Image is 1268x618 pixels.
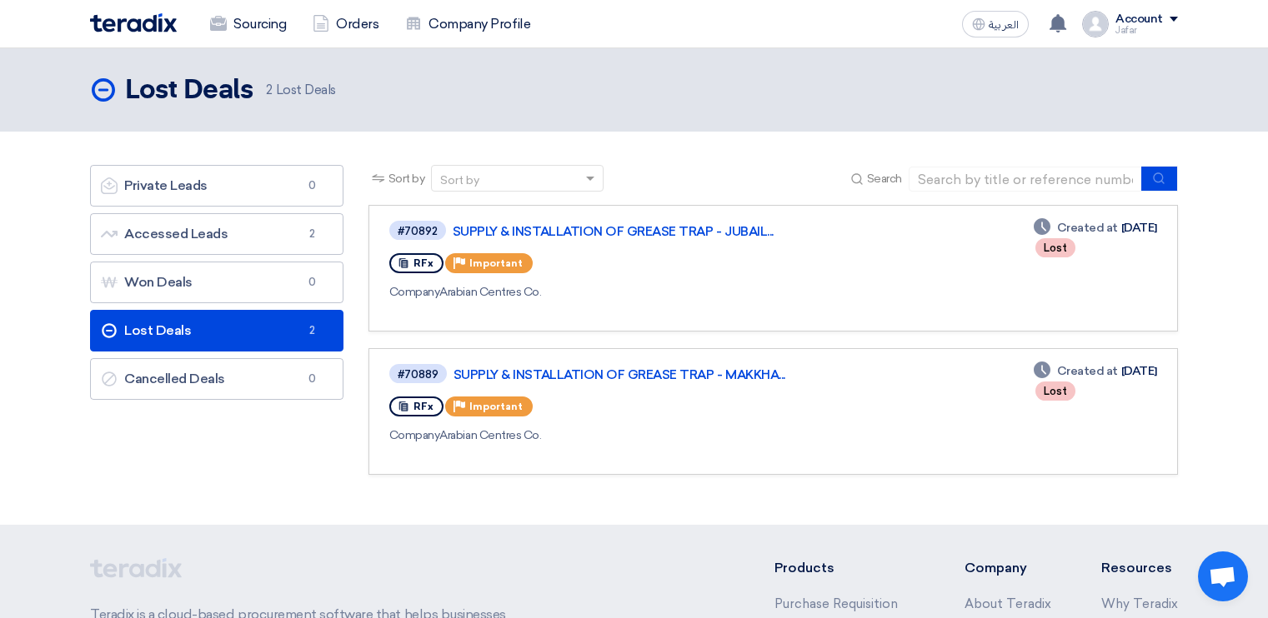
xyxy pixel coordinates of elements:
[1057,219,1118,237] span: Created at
[469,257,523,269] span: Important
[90,165,343,207] a: Private Leads0
[392,6,544,42] a: Company Profile
[1115,26,1178,35] div: Jafar
[962,11,1029,37] button: العربية
[90,213,343,255] a: Accessed Leads2
[90,310,343,351] a: Lost Deals2
[303,274,323,291] span: 0
[774,596,898,611] a: Purchase Requisition
[389,283,873,301] div: Arabian Centres Co.
[90,13,177,32] img: Teradix logo
[774,558,915,578] li: Products
[1035,238,1075,257] div: Lost
[989,19,1019,31] span: العربية
[398,226,438,237] div: #70892
[303,322,323,339] span: 2
[453,224,870,239] a: SUPPLY & INSTALLATION OF GREASE TRAP - JUBAIL...
[389,285,440,299] span: Company
[469,401,523,412] span: Important
[1034,219,1157,237] div: [DATE]
[388,170,425,187] span: Sort by
[867,170,902,187] span: Search
[266,82,273,97] span: 2
[1101,558,1178,578] li: Resources
[440,172,479,189] div: Sort by
[389,426,874,444] div: Arabian Centres Co.
[1198,551,1248,601] div: دردشة مفتوحة
[1035,381,1075,401] div: Lost
[413,401,434,412] span: RFx
[389,428,440,442] span: Company
[1082,11,1109,37] img: profile_test.png
[303,371,323,387] span: 0
[454,367,870,382] a: SUPPLY & INSTALLATION OF GREASE TRAP - MAKKHA...
[1034,362,1157,380] div: [DATE]
[299,6,392,42] a: Orders
[125,74,253,107] h2: Lost Deals
[1101,596,1178,611] a: Why Teradix
[197,6,299,42] a: Sourcing
[266,81,336,100] span: Lost Deals
[413,257,434,269] span: RFx
[965,558,1051,578] li: Company
[1115,12,1163,27] div: Account
[303,177,323,194] span: 0
[90,358,343,400] a: Cancelled Deals0
[1057,362,1118,380] span: Created at
[909,167,1142,192] input: Search by title or reference number
[303,226,323,242] span: 2
[965,596,1051,611] a: About Teradix
[398,369,439,380] div: #70889
[90,262,343,303] a: Won Deals0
